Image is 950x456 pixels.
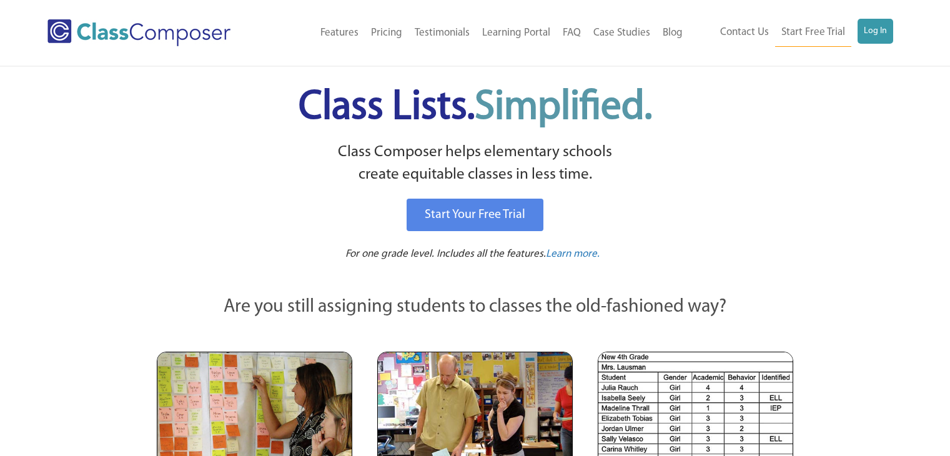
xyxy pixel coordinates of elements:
[475,87,652,128] span: Simplified.
[299,87,652,128] span: Class Lists.
[47,19,230,46] img: Class Composer
[476,19,557,47] a: Learning Portal
[656,19,689,47] a: Blog
[157,294,794,321] p: Are you still assigning students to classes the old-fashioned way?
[270,19,688,47] nav: Header Menu
[689,19,893,47] nav: Header Menu
[365,19,408,47] a: Pricing
[546,247,600,262] a: Learn more.
[546,249,600,259] span: Learn more.
[408,19,476,47] a: Testimonials
[587,19,656,47] a: Case Studies
[557,19,587,47] a: FAQ
[858,19,893,44] a: Log In
[314,19,365,47] a: Features
[714,19,775,46] a: Contact Us
[775,19,851,47] a: Start Free Trial
[345,249,546,259] span: For one grade level. Includes all the features.
[425,209,525,221] span: Start Your Free Trial
[407,199,543,231] a: Start Your Free Trial
[155,141,796,187] p: Class Composer helps elementary schools create equitable classes in less time.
